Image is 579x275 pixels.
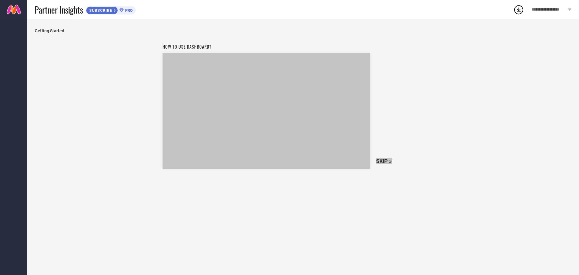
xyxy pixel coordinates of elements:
[376,158,392,164] span: SKIP »
[163,53,370,168] iframe: Workspace Section
[86,8,114,13] span: SUBSCRIBE
[124,8,133,13] span: PRO
[86,5,136,14] a: SUBSCRIBEPRO
[513,4,524,15] div: Open download list
[35,28,571,33] span: Getting Started
[163,43,370,50] h1: How to use dashboard?
[35,4,83,16] span: Partner Insights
